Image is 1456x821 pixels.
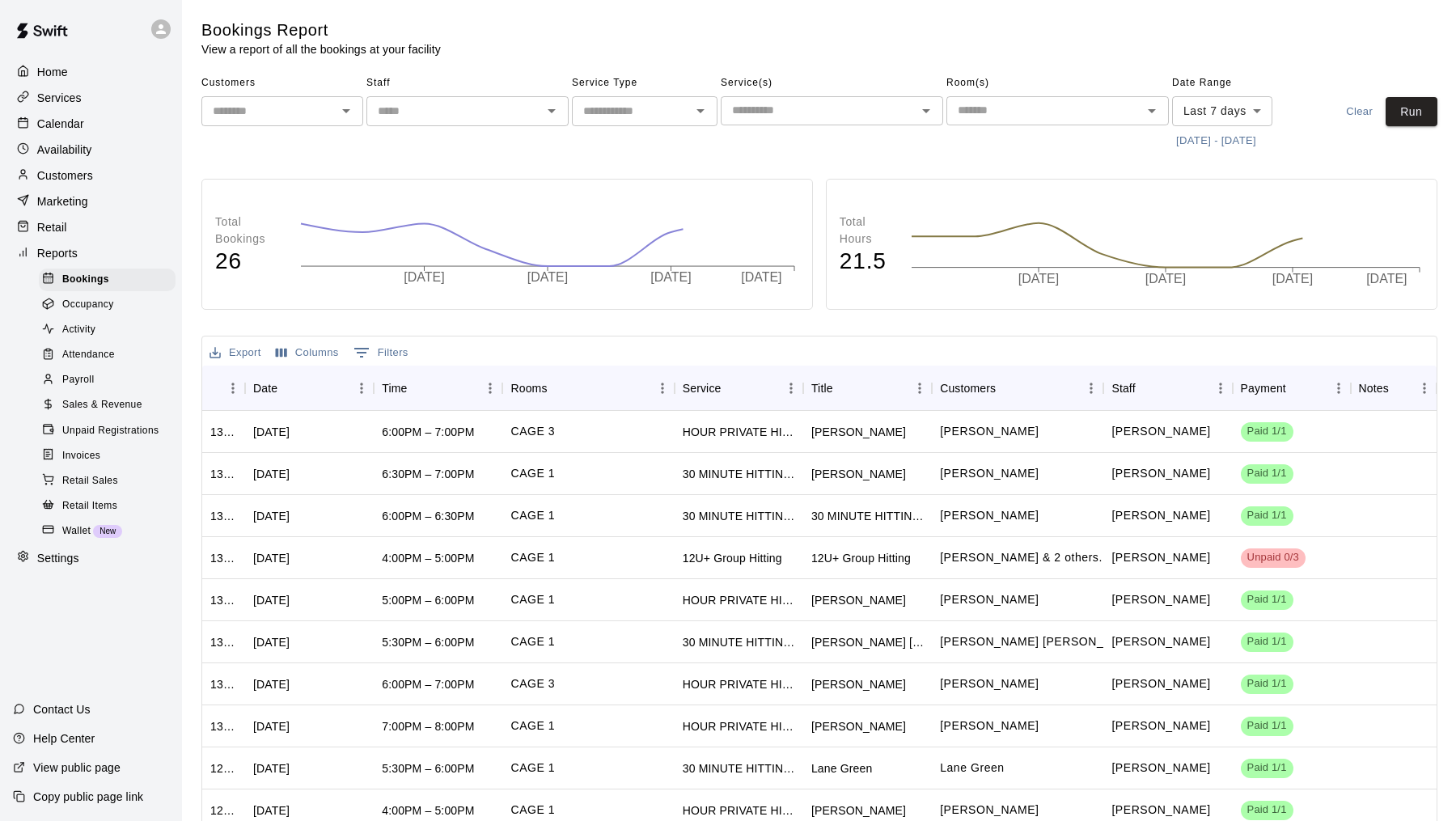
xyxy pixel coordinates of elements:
[946,70,1169,96] span: Room(s)
[915,99,938,122] button: Open
[1241,466,1293,481] span: Paid 1/1
[833,377,856,400] button: Sort
[215,248,284,276] h4: 26
[272,341,343,366] button: Select columns
[39,470,176,493] div: Retail Sales
[1103,366,1232,411] div: Staff
[1241,592,1293,607] span: Paid 1/1
[1327,376,1351,400] button: Menu
[62,272,109,288] span: Bookings
[510,717,555,734] p: CAGE 1
[202,366,245,411] div: ID
[37,193,88,209] p: Marketing
[811,676,906,692] div: Jack Willis
[1018,272,1059,286] tspan: [DATE]
[1145,272,1186,286] tspan: [DATE]
[683,508,795,524] div: 30 MINUTE HITTING LESSON
[62,498,117,514] span: Retail Items
[651,271,692,285] tspan: [DATE]
[39,394,176,417] div: Sales & Revenue
[366,70,569,96] span: Staff
[1412,376,1437,400] button: Menu
[407,377,430,400] button: Sort
[382,466,474,482] div: 6:30PM – 7:00PM
[382,508,474,524] div: 6:00PM – 6:30PM
[39,292,182,317] a: Occupancy
[683,760,795,777] div: 30 MINUTE HITTING LESSON
[811,466,906,482] div: Tyler Hiserote
[39,468,182,493] a: Retail Sales
[33,730,95,747] p: Help Center
[221,376,245,400] button: Menu
[940,423,1039,440] p: Devin Fogel
[13,163,169,188] div: Customers
[1111,423,1210,440] p: Steven Rivas
[13,60,169,84] div: Home
[253,676,290,692] div: Mon, Aug 18, 2025
[62,297,114,313] span: Occupancy
[382,634,474,650] div: 5:30PM – 6:00PM
[1111,760,1210,777] p: Dustin Geiger
[245,366,374,411] div: Date
[1241,424,1293,439] span: Paid 1/1
[37,167,93,184] p: Customers
[540,99,563,122] button: Open
[1111,802,1210,819] p: Dustin Geiger
[1389,377,1412,400] button: Sort
[13,86,169,110] a: Services
[683,592,795,608] div: HOUR PRIVATE HITTING LESSON
[39,520,176,543] div: WalletNew
[1241,760,1293,776] span: Paid 1/1
[201,70,363,96] span: Customers
[37,550,79,566] p: Settings
[1386,97,1437,127] button: Run
[210,508,237,524] div: 1321636
[253,366,277,411] div: Date
[33,789,143,805] p: Copy public page link
[675,366,803,411] div: Service
[39,318,182,343] a: Activity
[37,142,92,158] p: Availability
[253,802,290,819] div: Thu, Aug 14, 2025
[13,138,169,162] a: Availability
[39,493,182,518] a: Retail Items
[1111,549,1210,566] p: Dustin Geiger
[39,420,176,442] div: Unpaid Registrations
[39,445,176,468] div: Invoices
[683,676,795,692] div: HOUR PRIVATE HITTING LESSON
[1366,272,1407,286] tspan: [DATE]
[1241,634,1293,650] span: Paid 1/1
[1351,366,1437,411] div: Notes
[39,368,182,393] a: Payroll
[39,393,182,418] a: Sales & Revenue
[811,550,911,566] div: 12U+ Group Hitting
[811,366,833,411] div: Title
[62,448,100,464] span: Invoices
[721,70,943,96] span: Service(s)
[940,717,1039,734] p: Forrest Mendez
[1241,802,1293,818] span: Paid 1/1
[510,549,555,566] p: CAGE 1
[683,718,795,734] div: HOUR PRIVATE HITTING LESSON
[205,341,265,366] button: Export
[382,718,474,734] div: 7:00PM – 8:00PM
[13,112,169,136] div: Calendar
[39,267,182,292] a: Bookings
[253,592,290,608] div: Tue, Aug 19, 2025
[210,760,237,777] div: 1298204
[811,718,906,734] div: Forrest Mendez
[510,507,555,524] p: CAGE 1
[210,802,237,819] div: 1296357
[33,760,121,776] p: View public page
[210,424,237,440] div: 1331732
[510,591,555,608] p: CAGE 1
[39,294,176,316] div: Occupancy
[13,215,169,239] a: Retail
[1272,272,1313,286] tspan: [DATE]
[1172,129,1260,154] button: [DATE] - [DATE]
[253,550,290,566] div: Mon, Aug 18, 2025
[382,424,474,440] div: 6:00PM – 7:00PM
[908,376,932,400] button: Menu
[33,701,91,717] p: Contact Us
